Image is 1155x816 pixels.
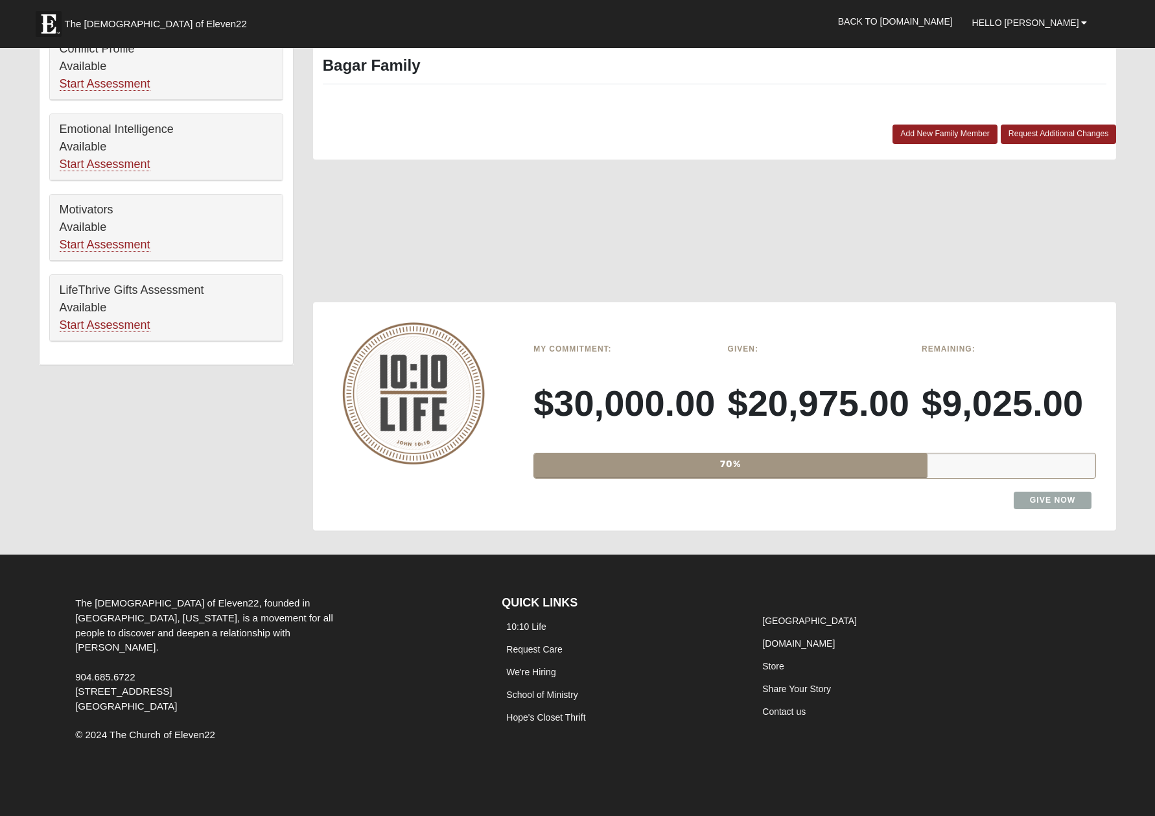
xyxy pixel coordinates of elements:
a: Give Now [1014,492,1092,509]
a: Store [762,661,784,671]
h3: $9,025.00 [922,381,1096,425]
a: School of Ministry [506,690,577,700]
h3: Bagar Family [323,56,1107,75]
h6: My Commitment: [533,344,708,354]
a: Hope's Closet Thrift [506,712,585,723]
a: Hello [PERSON_NAME] [962,6,1097,39]
a: Start Assessment [60,158,150,171]
h4: QUICK LINKS [502,596,738,610]
div: Motivators Available [50,195,283,261]
img: 10-10-Life-logo-round-no-scripture.png [342,322,485,464]
h3: $30,000.00 [533,381,708,425]
h3: $20,975.00 [728,381,902,425]
a: The [DEMOGRAPHIC_DATA] of Eleven22 [29,5,288,37]
div: The [DEMOGRAPHIC_DATA] of Eleven22, founded in [GEOGRAPHIC_DATA], [US_STATE], is a movement for a... [65,596,350,714]
a: 10:10 Life [506,621,546,632]
a: Start Assessment [60,77,150,91]
a: Add New Family Member [892,125,997,143]
a: Back to [DOMAIN_NAME] [828,5,962,38]
div: LifeThrive Gifts Assessment Available [50,275,283,341]
a: Start Assessment [60,238,150,252]
span: [GEOGRAPHIC_DATA] [75,701,177,712]
span: © 2024 The Church of Eleven22 [75,729,215,740]
div: Emotional Intelligence Available [50,114,283,180]
span: Hello [PERSON_NAME] [972,18,1079,28]
h6: Given: [728,344,902,354]
a: Request Care [506,644,562,654]
img: Eleven22 logo [36,11,62,37]
a: Start Assessment [60,318,150,332]
a: Share Your Story [762,684,831,694]
a: [GEOGRAPHIC_DATA] [762,616,857,626]
a: [DOMAIN_NAME] [762,638,835,649]
a: Request Additional Changes [1001,125,1117,143]
h6: Remaining: [922,344,1096,354]
span: The [DEMOGRAPHIC_DATA] of Eleven22 [65,18,247,30]
a: We're Hiring [506,667,555,677]
div: 70% [534,453,927,478]
a: Contact us [762,706,806,717]
div: Conflict Profile Available [50,34,283,100]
